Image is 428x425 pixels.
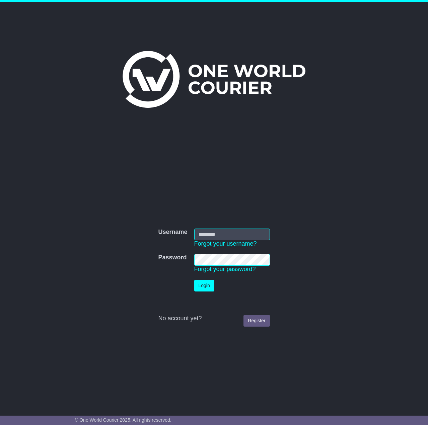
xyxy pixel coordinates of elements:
[158,315,270,322] div: No account yet?
[123,51,305,108] img: One World
[75,417,171,423] span: © One World Courier 2025. All rights reserved.
[158,229,187,236] label: Username
[158,254,187,261] label: Password
[194,280,214,291] button: Login
[194,266,256,272] a: Forgot your password?
[243,315,270,327] a: Register
[194,240,257,247] a: Forgot your username?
